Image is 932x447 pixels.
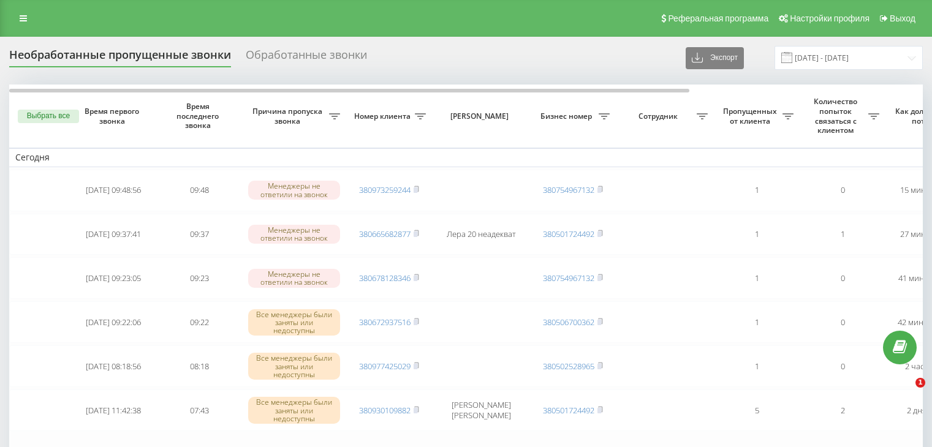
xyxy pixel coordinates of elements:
div: Менеджеры не ответили на звонок [248,269,340,287]
a: 380501724492 [543,405,594,416]
td: [DATE] 08:18:56 [70,345,156,387]
span: Бизнес номер [536,111,599,121]
td: 0 [800,345,885,387]
td: 1 [714,170,800,211]
a: 380501724492 [543,228,594,239]
td: Лера 20 неадекват [432,214,530,255]
a: 380977425029 [359,361,411,372]
td: 1 [714,345,800,387]
span: Номер клиента [352,111,415,121]
span: Время первого звонка [80,107,146,126]
td: [DATE] 11:42:38 [70,389,156,431]
a: 380754967132 [543,272,594,284]
a: 380506700362 [543,317,594,328]
button: Выбрать все [18,110,79,123]
span: Пропущенных от клиента [720,107,782,126]
span: Реферальная программа [668,13,768,23]
td: 08:18 [156,345,242,387]
div: Менеджеры не ответили на звонок [248,181,340,199]
span: 1 [915,378,925,388]
span: Настройки профиля [790,13,869,23]
td: 5 [714,389,800,431]
td: 2 [800,389,885,431]
button: Экспорт [686,47,744,69]
span: Время последнего звонка [166,102,232,130]
td: [PERSON_NAME] [PERSON_NAME] [432,389,530,431]
iframe: Intercom live chat [890,378,920,407]
a: 380678128346 [359,272,411,284]
td: [DATE] 09:48:56 [70,170,156,211]
td: 09:37 [156,214,242,255]
td: 09:22 [156,301,242,343]
td: 09:48 [156,170,242,211]
span: Выход [890,13,915,23]
div: Все менеджеры были заняты или недоступны [248,353,340,380]
div: Менеджеры не ответили на звонок [248,225,340,243]
td: 1 [800,214,885,255]
span: Причина пропуска звонка [248,107,329,126]
span: Сотрудник [622,111,697,121]
a: 380672937516 [359,317,411,328]
div: Все менеджеры были заняты или недоступны [248,397,340,424]
td: [DATE] 09:22:06 [70,301,156,343]
a: 380973259244 [359,184,411,195]
td: 1 [714,257,800,299]
a: 380502528965 [543,361,594,372]
a: 380665682877 [359,228,411,239]
td: [DATE] 09:37:41 [70,214,156,255]
td: 0 [800,170,885,211]
td: [DATE] 09:23:05 [70,257,156,299]
td: 0 [800,301,885,343]
a: 380930109882 [359,405,411,416]
span: [PERSON_NAME] [442,111,520,121]
td: 1 [714,301,800,343]
td: 09:23 [156,257,242,299]
span: Количество попыток связаться с клиентом [806,97,868,135]
div: Необработанные пропущенные звонки [9,48,231,67]
td: 1 [714,214,800,255]
div: Все менеджеры были заняты или недоступны [248,309,340,336]
a: 380754967132 [543,184,594,195]
div: Обработанные звонки [246,48,367,67]
td: 0 [800,257,885,299]
td: 07:43 [156,389,242,431]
